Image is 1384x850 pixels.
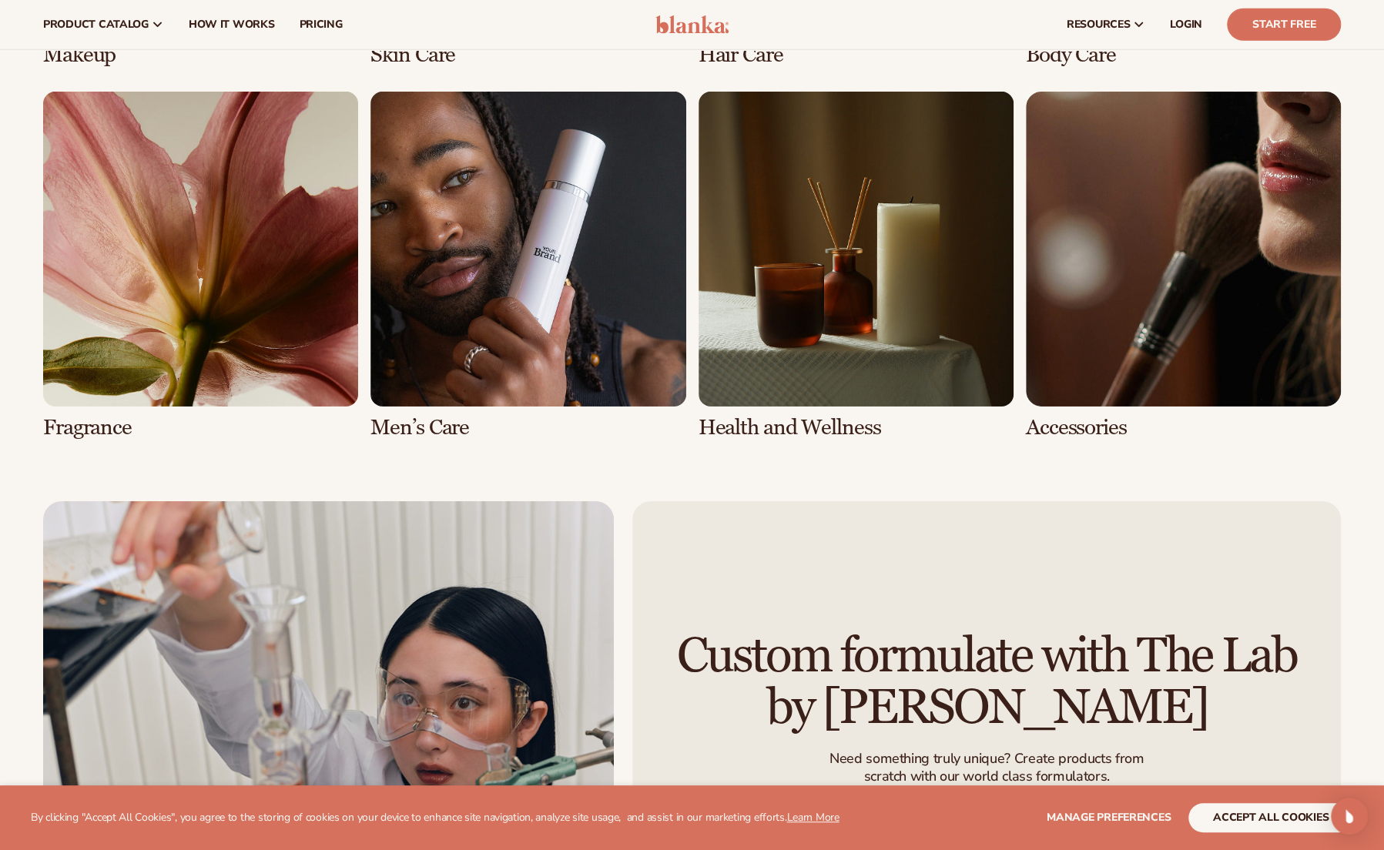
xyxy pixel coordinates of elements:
[1188,803,1353,832] button: accept all cookies
[370,92,685,440] div: 6 / 8
[699,43,1014,67] h3: Hair Care
[829,749,1144,767] p: Need something truly unique? Create products from
[299,18,342,31] span: pricing
[43,92,358,440] div: 5 / 8
[370,43,685,67] h3: Skin Care
[1331,798,1368,835] div: Open Intercom Messenger
[655,15,729,34] img: logo
[1026,92,1341,440] div: 8 / 8
[31,812,839,825] p: By clicking "Accept All Cookies", you agree to the storing of cookies on your device to enhance s...
[1047,810,1171,825] span: Manage preferences
[675,631,1298,734] h2: Custom formulate with The Lab by [PERSON_NAME]
[1170,18,1202,31] span: LOGIN
[1047,803,1171,832] button: Manage preferences
[829,767,1144,785] p: scratch with our world class formulators.
[1227,8,1341,41] a: Start Free
[786,810,839,825] a: Learn More
[699,92,1014,440] div: 7 / 8
[189,18,275,31] span: How It Works
[43,43,358,67] h3: Makeup
[1067,18,1130,31] span: resources
[1026,43,1341,67] h3: Body Care
[43,18,149,31] span: product catalog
